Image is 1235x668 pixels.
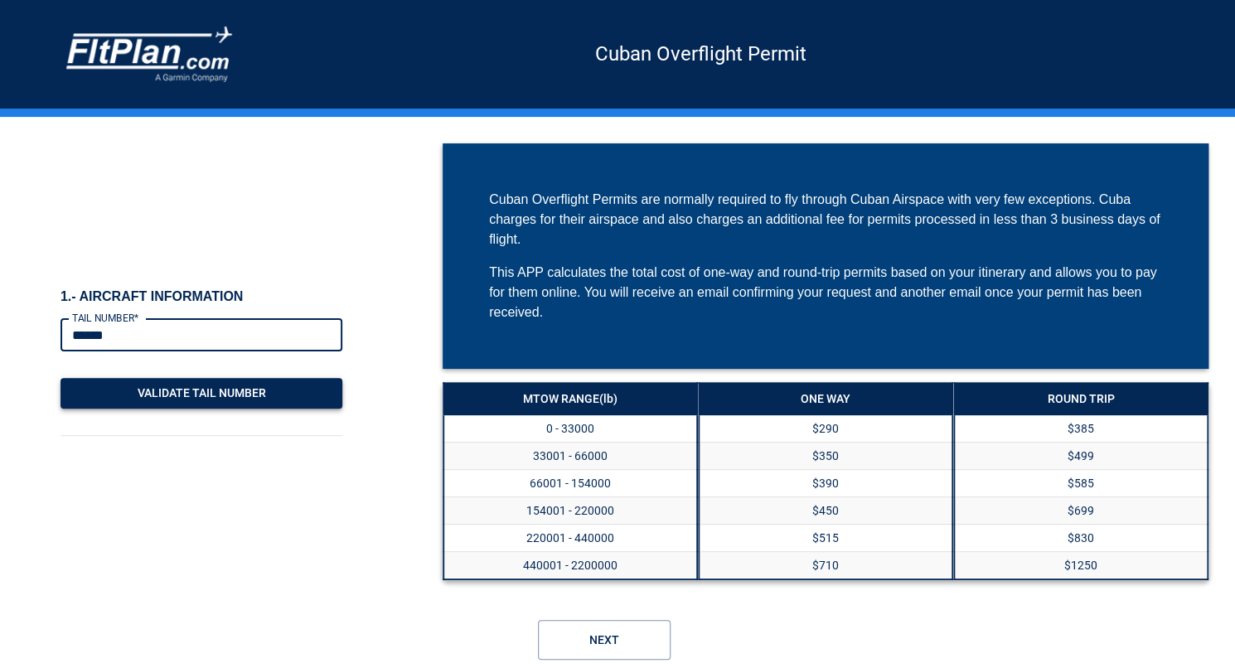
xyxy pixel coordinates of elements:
[953,382,1208,580] table: a dense table
[954,525,1208,552] td: $830
[954,383,1208,414] th: ROUND TRIP
[699,525,952,552] td: $515
[954,497,1208,525] td: $699
[443,497,697,525] th: 154001 - 220000
[699,443,952,470] td: $350
[443,552,697,580] th: 440001 - 2200000
[699,497,952,525] td: $450
[443,443,697,470] th: 33001 - 66000
[699,383,952,414] th: ONE WAY
[61,378,342,409] button: Validate Tail Number
[699,552,952,580] td: $710
[699,470,952,497] td: $390
[698,382,953,580] table: a dense table
[954,470,1208,497] td: $585
[72,311,138,325] label: TAIL NUMBER*
[954,414,1208,443] td: $385
[699,414,952,443] td: $290
[443,383,697,414] th: MTOW RANGE (lb)
[61,288,342,305] h6: 1.- AIRCRAFT INFORMATION
[443,525,697,552] th: 220001 - 440000
[538,620,671,660] button: Next
[443,470,697,497] th: 66001 - 154000
[232,53,1169,55] h5: Cuban Overflight Permit
[489,190,1162,249] div: Cuban Overflight Permits are normally required to fly through Cuban Airspace with very few except...
[443,414,697,443] th: 0 - 33000
[489,263,1162,322] div: This APP calculates the total cost of one-way and round-trip permits based on your itinerary and ...
[954,443,1208,470] td: $499
[443,382,698,580] table: a dense table
[954,552,1208,580] td: $1250
[66,27,232,82] img: COMPANY LOGO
